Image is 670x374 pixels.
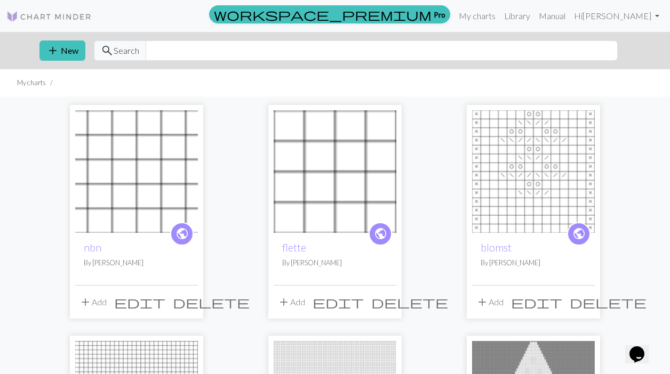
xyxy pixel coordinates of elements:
button: Edit [309,292,368,312]
i: public [374,223,387,245]
button: Add [472,292,507,312]
span: add [277,295,290,310]
span: search [101,43,114,58]
i: Edit [511,296,562,308]
span: public [374,225,387,242]
i: Edit [313,296,364,308]
a: blomst [472,165,595,175]
a: public [369,222,392,246]
iframe: chat widget [625,331,659,363]
a: flette [274,165,396,175]
i: Edit [114,296,165,308]
a: Manual [535,5,570,27]
span: public [176,225,189,242]
img: blomst [472,110,595,233]
i: public [572,223,586,245]
a: flette [282,241,306,254]
button: Edit [110,292,169,312]
a: nbn [84,241,101,254]
button: Delete [169,292,253,312]
span: edit [511,295,562,310]
a: nbn [75,165,198,175]
img: flette [274,110,396,233]
a: blomst [481,241,512,254]
span: delete [173,295,250,310]
button: Add [75,292,110,312]
p: By [PERSON_NAME] [84,258,189,268]
button: Delete [368,292,452,312]
span: Search [114,44,139,57]
button: Edit [507,292,566,312]
span: workspace_premium [214,7,432,22]
button: Delete [566,292,650,312]
span: add [476,295,489,310]
button: Add [274,292,309,312]
span: public [572,225,586,242]
span: add [79,295,92,310]
li: My charts [17,78,46,88]
i: public [176,223,189,245]
span: delete [570,295,647,310]
a: public [567,222,591,246]
p: By [PERSON_NAME] [481,258,586,268]
a: Hi[PERSON_NAME] [570,5,664,27]
p: By [PERSON_NAME] [282,258,388,268]
span: add [46,43,59,58]
a: Library [500,5,535,27]
a: public [170,222,194,246]
span: delete [371,295,448,310]
span: edit [114,295,165,310]
img: Logo [6,10,92,23]
button: New [39,40,85,61]
a: My charts [454,5,500,27]
span: edit [313,295,364,310]
img: nbn [75,110,198,233]
a: Pro [209,5,450,23]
